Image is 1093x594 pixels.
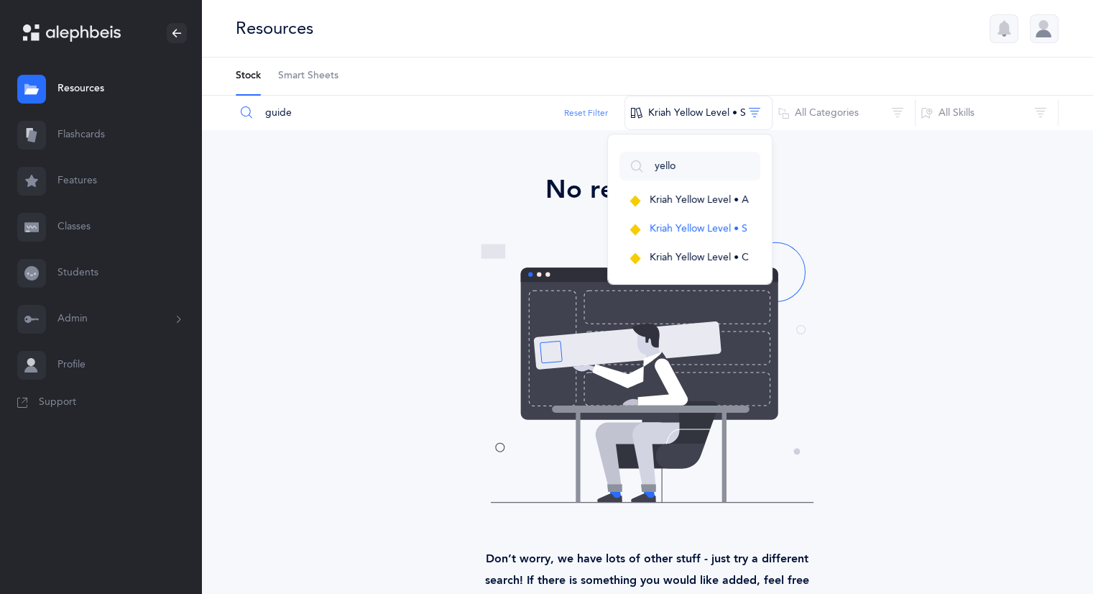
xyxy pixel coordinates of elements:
[476,238,818,508] img: no-resources-found.svg
[564,106,608,119] button: Reset Filter
[39,396,76,410] span: Support
[619,244,760,273] button: Kriah Yellow Level • C
[650,223,747,234] span: Kriah Yellow Level • S
[1021,522,1076,577] iframe: Drift Widget Chat Controller
[624,96,773,130] button: Kriah Yellow Level • S
[650,194,749,206] span: Kriah Yellow Level • A
[619,215,760,244] button: Kriah Yellow Level • S
[619,186,760,215] button: Kriah Yellow Level • A
[619,152,760,181] input: Search
[915,96,1059,130] button: All Skills
[236,17,313,40] div: Resources
[650,252,749,263] span: Kriah Yellow Level • C
[772,96,916,130] button: All Categories
[235,96,625,130] input: Search Resources
[241,170,1053,209] div: No results found
[278,69,338,83] span: Smart Sheets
